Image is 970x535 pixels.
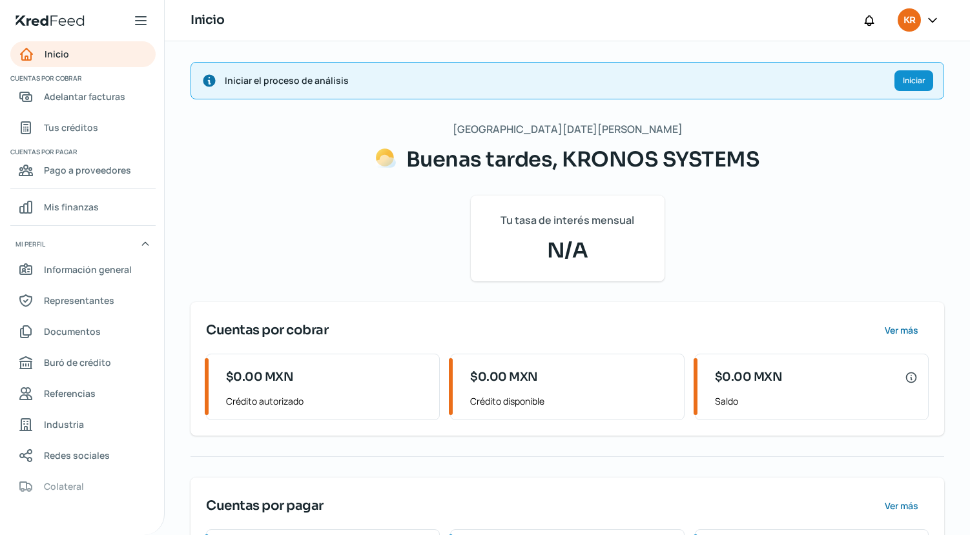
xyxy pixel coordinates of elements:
a: Buró de crédito [10,350,156,376]
span: Iniciar el proceso de análisis [225,72,884,88]
span: Industria [44,416,84,432]
span: Redes sociales [44,447,110,463]
span: KR [903,13,915,28]
a: Mis finanzas [10,194,156,220]
span: Referencias [44,385,96,401]
span: Mis finanzas [44,199,99,215]
span: Cuentas por pagar [10,146,154,157]
span: Saldo [715,393,918,409]
img: Saludos [375,148,396,168]
span: Tu tasa de interés mensual [500,211,634,230]
a: Adelantar facturas [10,84,156,110]
span: $0.00 MXN [470,368,538,386]
a: Inicio [10,41,156,67]
span: Adelantar facturas [44,88,125,105]
span: Iniciar [903,77,925,85]
span: Cuentas por pagar [206,496,324,516]
span: Inicio [45,46,69,62]
span: Buró de crédito [44,354,111,370]
a: Redes sociales [10,443,156,469]
span: $0.00 MXN [226,368,294,386]
a: Representantes [10,288,156,314]
a: Información general [10,257,156,283]
span: Cuentas por cobrar [206,321,328,340]
span: Documentos [44,323,101,339]
span: Colateral [44,478,84,494]
span: $0.00 MXN [715,368,783,386]
a: Documentos [10,319,156,345]
span: Ver más [885,501,918,510]
span: Buenas tardes, KRONOS SYSTEMS [406,146,760,172]
span: Crédito autorizado [226,393,429,409]
a: Referencias [10,381,156,407]
button: Ver más [874,493,929,519]
span: Mi perfil [15,238,45,250]
button: Ver más [874,318,929,343]
span: N/A [486,235,649,266]
span: Ver más [885,326,918,335]
a: Tus créditos [10,115,156,141]
span: Tus créditos [44,119,98,136]
span: Representantes [44,292,114,308]
span: Cuentas por cobrar [10,72,154,84]
span: Crédito disponible [470,393,673,409]
button: Iniciar [894,70,933,91]
a: Industria [10,412,156,438]
span: Información general [44,261,132,278]
a: Colateral [10,474,156,500]
h1: Inicio [191,11,224,30]
span: [GEOGRAPHIC_DATA][DATE][PERSON_NAME] [453,120,683,139]
span: Pago a proveedores [44,162,131,178]
a: Pago a proveedores [10,157,156,183]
